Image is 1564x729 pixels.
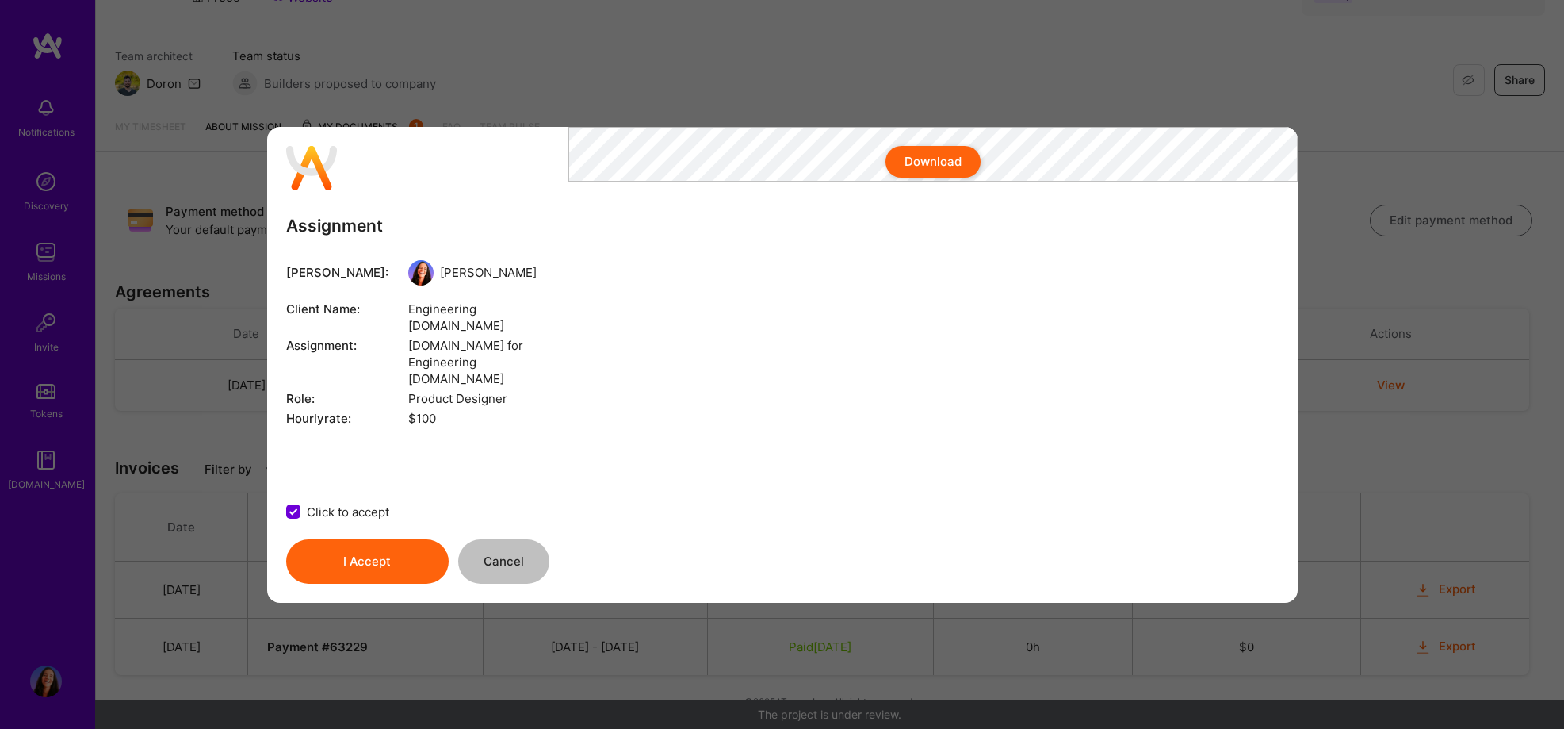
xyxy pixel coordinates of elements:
[885,146,981,178] button: Download
[286,410,405,427] span: Hourly rate:
[458,539,549,584] button: Cancel
[286,337,405,387] span: Assignment:
[286,301,405,334] span: Client Name:
[286,216,549,236] h3: Assignment
[286,539,449,584] button: I Accept
[286,301,549,334] span: Engineering [DOMAIN_NAME]
[286,264,405,286] span: [PERSON_NAME]:
[408,264,537,286] div: [PERSON_NAME]
[408,410,436,427] span: $ 100
[307,504,389,520] span: Click to accept
[408,260,434,286] img: User Avatar
[286,146,337,190] img: logo
[286,390,549,407] span: Product Designer
[286,390,405,407] span: Role:
[267,127,1298,603] div: modal
[286,337,549,387] span: [DOMAIN_NAME] for Engineering [DOMAIN_NAME]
